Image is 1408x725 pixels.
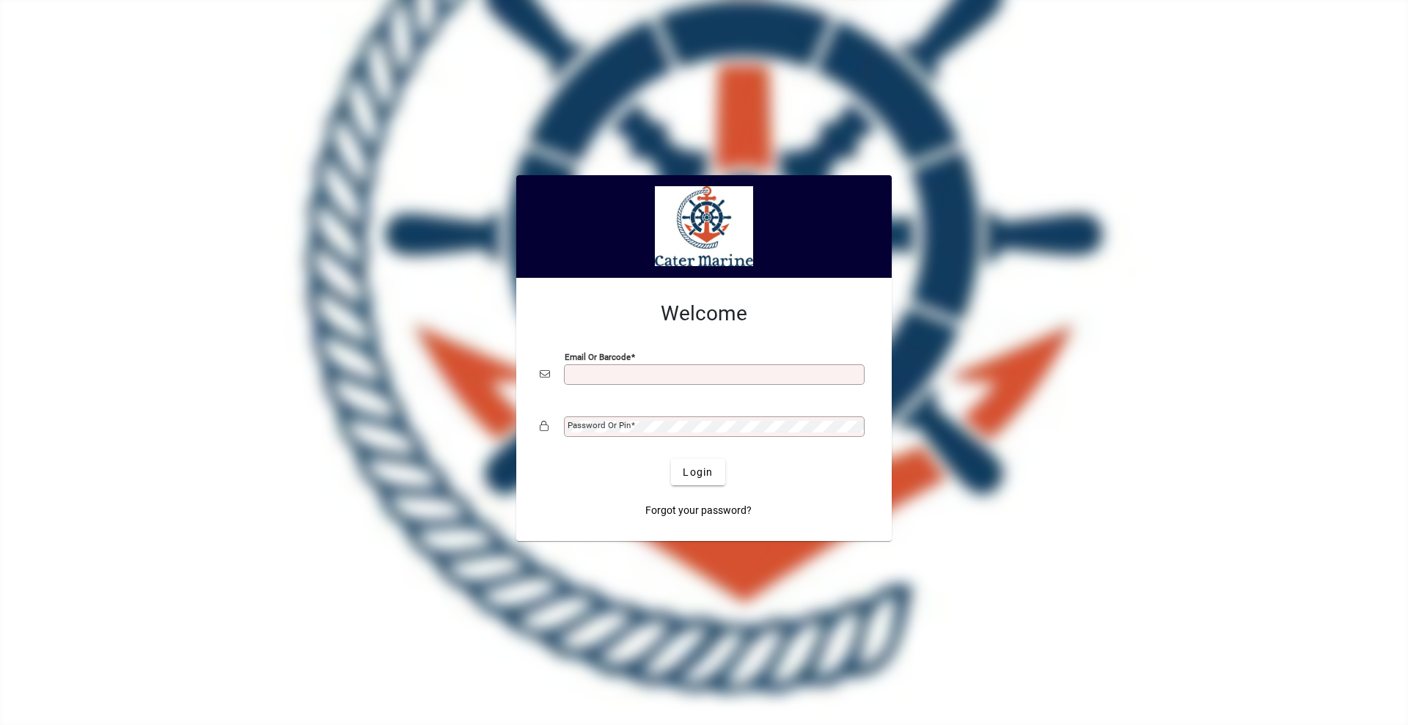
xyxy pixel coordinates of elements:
[540,301,868,326] h2: Welcome
[565,352,631,362] mat-label: Email or Barcode
[568,420,631,430] mat-label: Password or Pin
[645,503,752,518] span: Forgot your password?
[683,465,713,480] span: Login
[671,459,725,485] button: Login
[639,497,758,523] a: Forgot your password?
